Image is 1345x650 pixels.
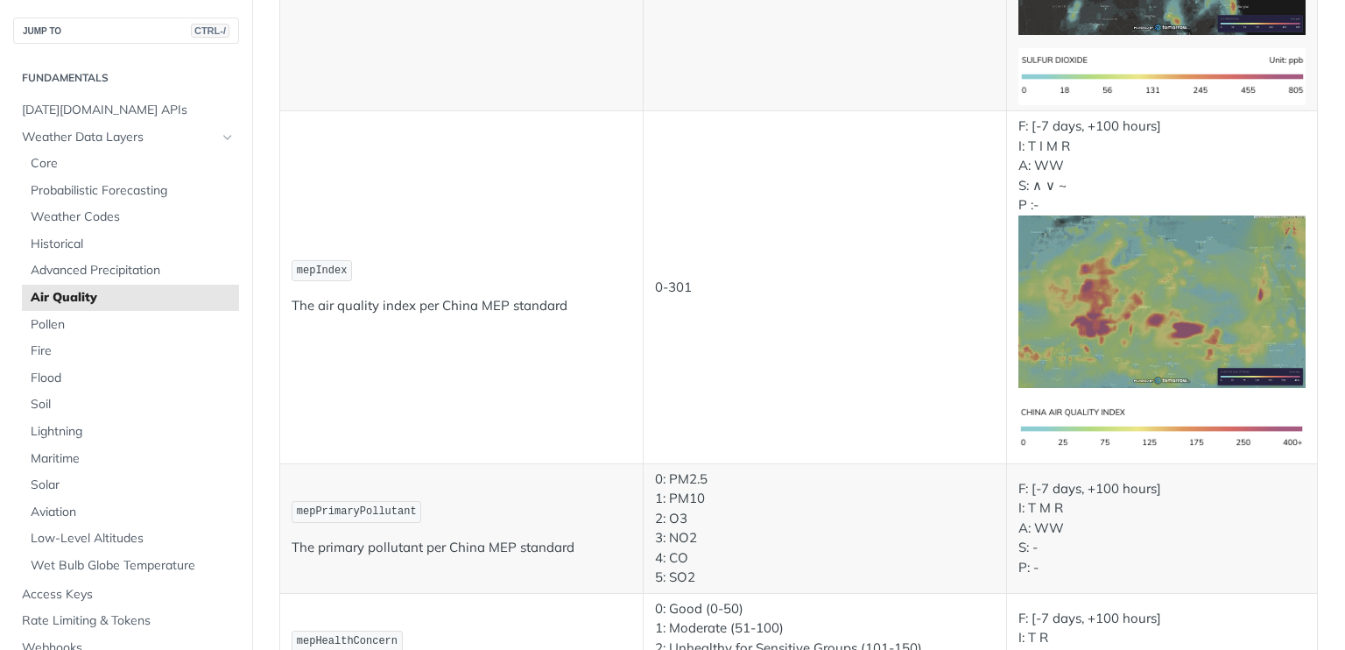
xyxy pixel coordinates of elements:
img: cn_realtime_aqi [1018,215,1306,388]
a: Flood [22,365,239,392]
a: Rate Limiting & Tokens [13,608,239,634]
p: The primary pollutant per China MEP standard [292,538,631,558]
span: Probabilistic Forecasting [31,182,235,200]
span: Historical [31,236,235,253]
a: Aviation [22,499,239,526]
span: Lightning [31,423,235,441]
span: Fire [31,343,235,360]
a: Maritime [22,446,239,472]
a: Fire [22,338,239,364]
p: 0-301 [655,278,995,298]
span: mepPrimaryPollutant [297,505,417,518]
a: Solar [22,472,239,498]
span: CTRL-/ [191,24,229,38]
span: Core [31,155,235,173]
span: Solar [31,477,235,494]
button: Hide subpages for Weather Data Layers [221,131,235,145]
span: Maritime [31,450,235,468]
span: Soil [31,396,235,413]
span: Air Quality [31,289,235,307]
p: 0: PM2.5 1: PM10 2: O3 3: NO2 4: CO 5: SO2 [655,470,995,588]
a: Soil [22,392,239,418]
a: Low-Level Altitudes [22,526,239,552]
a: Core [22,151,239,177]
a: Air Quality [22,285,239,311]
span: mepHealthConcern [297,635,398,647]
span: Access Keys [22,586,235,604]
span: Advanced Precipitation [31,262,235,279]
span: Expand image [1018,420,1306,436]
p: F: [-7 days, +100 hours] I: T I M R A: WW S: ∧ ∨ ~ P :- [1018,117,1306,388]
span: Expand image [1018,292,1306,308]
a: Lightning [22,419,239,445]
span: Flood [31,370,235,387]
span: Low-Level Altitudes [31,530,235,548]
span: Aviation [31,504,235,521]
span: [DATE][DOMAIN_NAME] APIs [22,102,235,119]
a: Advanced Precipitation [22,258,239,284]
p: The air quality index per China MEP standard [292,296,631,316]
span: Wet Bulb Globe Temperature [31,557,235,575]
span: Weather Codes [31,208,235,226]
a: Weather Data LayersHide subpages for Weather Data Layers [13,124,239,151]
a: [DATE][DOMAIN_NAME] APIs [13,97,239,124]
span: Weather Data Layers [22,129,216,146]
p: F: [-7 days, +100 hours] I: T M R A: WW S: - P: - [1018,479,1306,578]
button: JUMP TOCTRL-/ [13,18,239,44]
span: mepIndex [297,265,348,277]
span: Pollen [31,316,235,334]
span: Expand image [1018,67,1306,84]
img: cn_realtime_aqi [1018,401,1306,458]
a: Access Keys [13,582,239,608]
a: Wet Bulb Globe Temperature [22,553,239,579]
img: so2 [1018,48,1306,105]
a: Probabilistic Forecasting [22,178,239,204]
h2: Fundamentals [13,70,239,86]
a: Weather Codes [22,204,239,230]
span: Rate Limiting & Tokens [22,612,235,630]
a: Pollen [22,312,239,338]
a: Historical [22,231,239,258]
